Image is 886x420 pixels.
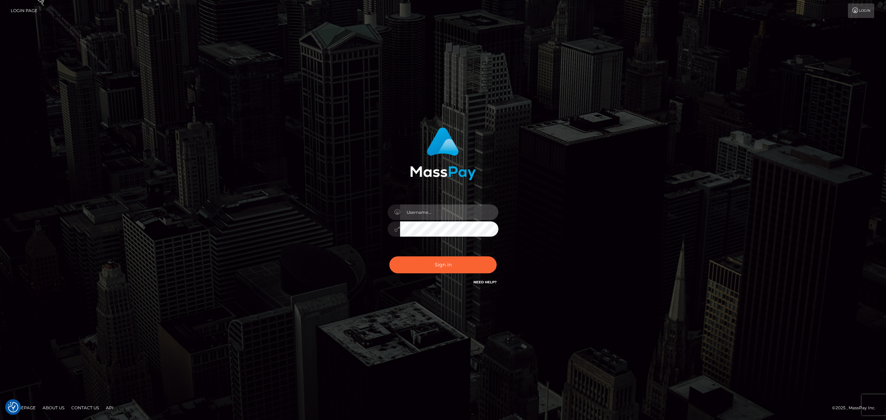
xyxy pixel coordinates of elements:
[410,127,476,180] img: MassPay Login
[848,3,874,18] a: Login
[8,402,38,413] a: Homepage
[473,280,497,284] a: Need Help?
[103,402,116,413] a: API
[400,204,498,220] input: Username...
[11,3,37,18] a: Login Page
[832,404,881,412] div: © 2025 , MassPay Inc.
[69,402,102,413] a: Contact Us
[8,402,18,412] button: Consent Preferences
[40,402,67,413] a: About Us
[389,256,497,273] button: Sign in
[8,402,18,412] img: Revisit consent button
